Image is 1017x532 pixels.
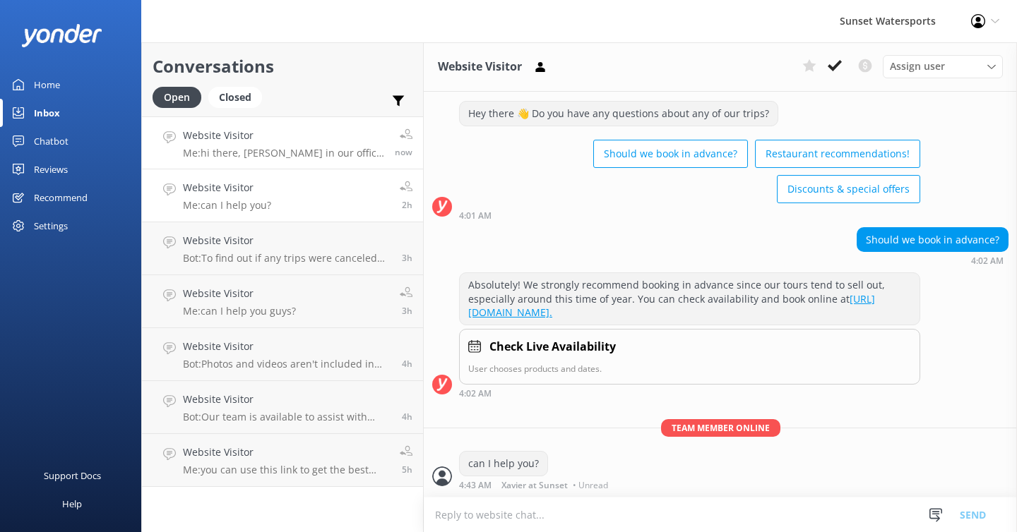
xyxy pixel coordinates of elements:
h2: Conversations [153,53,412,80]
p: Bot: Photos and videos aren't included in the Parasail Flight price, but you can purchase a profe... [183,358,391,370]
span: • Unread [573,481,608,490]
div: Oct 10 2025 04:02pm (UTC -05:00) America/Cancun [459,388,920,398]
span: Oct 10 2025 04:43pm (UTC -05:00) America/Cancun [402,199,412,211]
div: Support Docs [44,461,101,490]
div: Oct 10 2025 04:01pm (UTC -05:00) America/Cancun [459,210,920,220]
h4: Website Visitor [183,392,391,407]
span: Oct 10 2025 02:14pm (UTC -05:00) America/Cancun [402,411,412,423]
a: Closed [208,89,269,104]
span: Team member online [661,419,780,437]
a: Website VisitorMe:you can use this link to get the best rates5h [142,434,423,487]
h4: Website Visitor [183,445,389,460]
div: Reviews [34,155,68,183]
h4: Website Visitor [183,180,271,195]
h4: Website Visitor [183,286,296,301]
div: Closed [208,87,262,108]
div: Recommend [34,183,88,212]
h4: Website Visitor [183,233,391,248]
button: Restaurant recommendations! [755,140,920,168]
div: Open [153,87,201,108]
button: Should we book in advance? [593,140,748,168]
span: Oct 10 2025 01:40pm (UTC -05:00) America/Cancun [402,464,412,476]
div: Assign User [883,55,1003,78]
strong: 4:01 AM [459,212,492,220]
a: Website VisitorMe:can I help you guys?3h [142,275,423,328]
a: [URL][DOMAIN_NAME]. [468,292,875,320]
strong: 4:43 AM [459,481,492,490]
h3: Website Visitor [438,58,522,76]
h4: Check Live Availability [489,338,616,356]
strong: 4:02 AM [971,257,1004,265]
div: can I help you? [460,452,547,476]
div: Chatbot [34,127,69,155]
div: Absolutely! We strongly recommend booking in advance since our tours tend to sell out, especially... [460,273,920,325]
p: User chooses products and dates. [468,362,911,375]
span: Assign user [890,59,945,74]
p: Bot: Our team is available to assist with bookings from 8am to 8pm. Please call us at [PHONE_NUMB... [183,411,391,423]
button: Discounts & special offers [777,175,920,203]
span: Oct 10 2025 02:21pm (UTC -05:00) America/Cancun [402,358,412,370]
a: Website VisitorBot:Our team is available to assist with bookings from 8am to 8pm. Please call us ... [142,381,423,434]
strong: 4:02 AM [459,389,492,398]
span: Xavier at Sunset [501,481,568,490]
img: yonder-white-logo.png [21,24,102,47]
span: Oct 10 2025 07:02pm (UTC -05:00) America/Cancun [395,146,412,158]
div: Home [34,71,60,99]
span: Oct 10 2025 03:53pm (UTC -05:00) America/Cancun [402,252,412,264]
p: Me: you can use this link to get the best rates [183,464,389,476]
p: Me: can I help you? [183,199,271,212]
a: Website VisitorBot:To find out if any trips were canceled [DATE], please call our office at [PHON... [142,222,423,275]
div: Inbox [34,99,60,127]
p: Me: hi there, [PERSON_NAME] in our office - give me a call - [PHONE_NUMBER] - live agent... [183,147,384,159]
p: Me: can I help you guys? [183,305,296,318]
p: Bot: To find out if any trips were canceled [DATE], please call our office at [PHONE_NUMBER]. The... [183,252,391,265]
div: Settings [34,212,68,240]
div: Should we book in advance? [857,228,1008,252]
div: Oct 10 2025 04:43pm (UTC -05:00) America/Cancun [459,480,612,490]
div: Oct 10 2025 04:02pm (UTC -05:00) America/Cancun [857,255,1009,265]
a: Open [153,89,208,104]
div: Hey there 👋 Do you have any questions about any of our trips? [460,102,778,126]
a: Website VisitorMe:hi there, [PERSON_NAME] in our office - give me a call - [PHONE_NUMBER] - live ... [142,116,423,169]
h4: Website Visitor [183,128,384,143]
h4: Website Visitor [183,339,391,354]
span: Oct 10 2025 03:19pm (UTC -05:00) America/Cancun [402,305,412,317]
a: Website VisitorMe:can I help you?2h [142,169,423,222]
a: Website VisitorBot:Photos and videos aren't included in the Parasail Flight price, but you can pu... [142,328,423,381]
div: Help [62,490,82,518]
